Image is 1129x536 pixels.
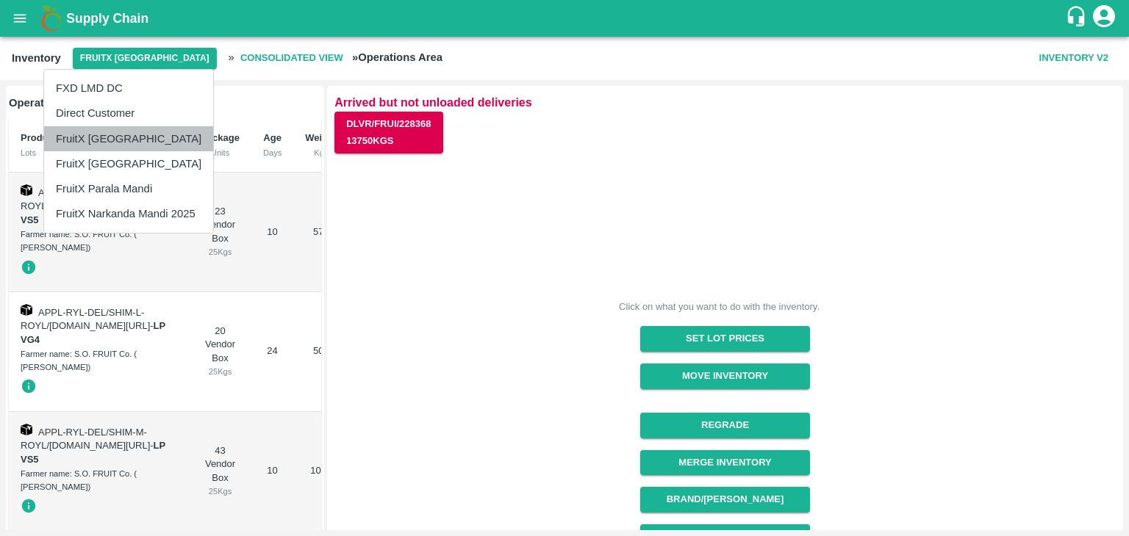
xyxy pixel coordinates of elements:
li: FXD LMD DC [44,76,213,101]
li: FruitX [GEOGRAPHIC_DATA] [44,126,213,151]
li: FruitX Parala Mandi [44,176,213,201]
li: Direct Customer [44,101,213,126]
li: FruitX Narkanda Mandi 2025 [44,201,213,226]
li: FruitX [GEOGRAPHIC_DATA] [44,151,213,176]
